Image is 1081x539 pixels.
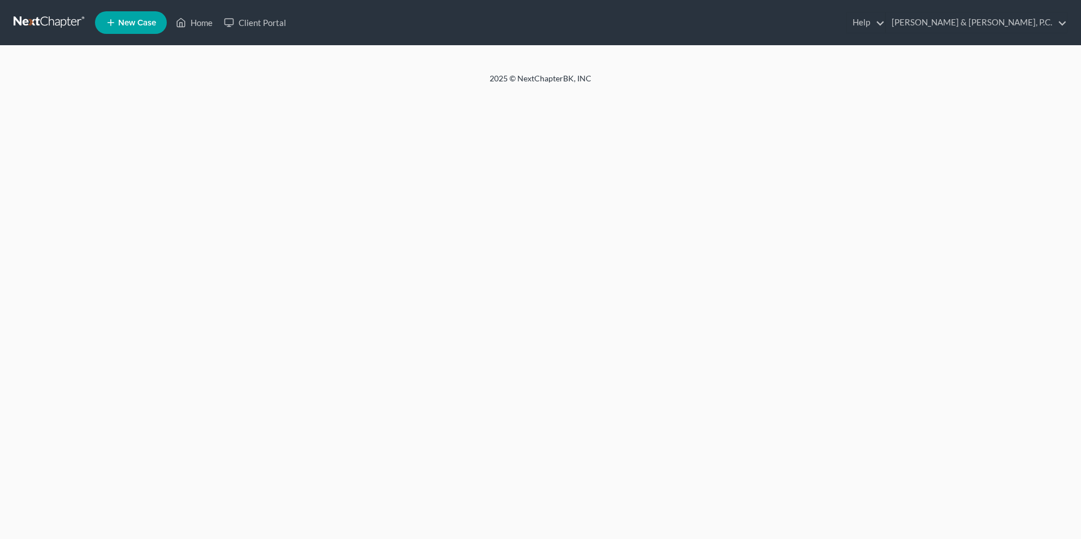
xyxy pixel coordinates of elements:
[886,12,1067,33] a: [PERSON_NAME] & [PERSON_NAME], P.C.
[218,73,863,93] div: 2025 © NextChapterBK, INC
[218,12,292,33] a: Client Portal
[847,12,885,33] a: Help
[95,11,167,34] new-legal-case-button: New Case
[170,12,218,33] a: Home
